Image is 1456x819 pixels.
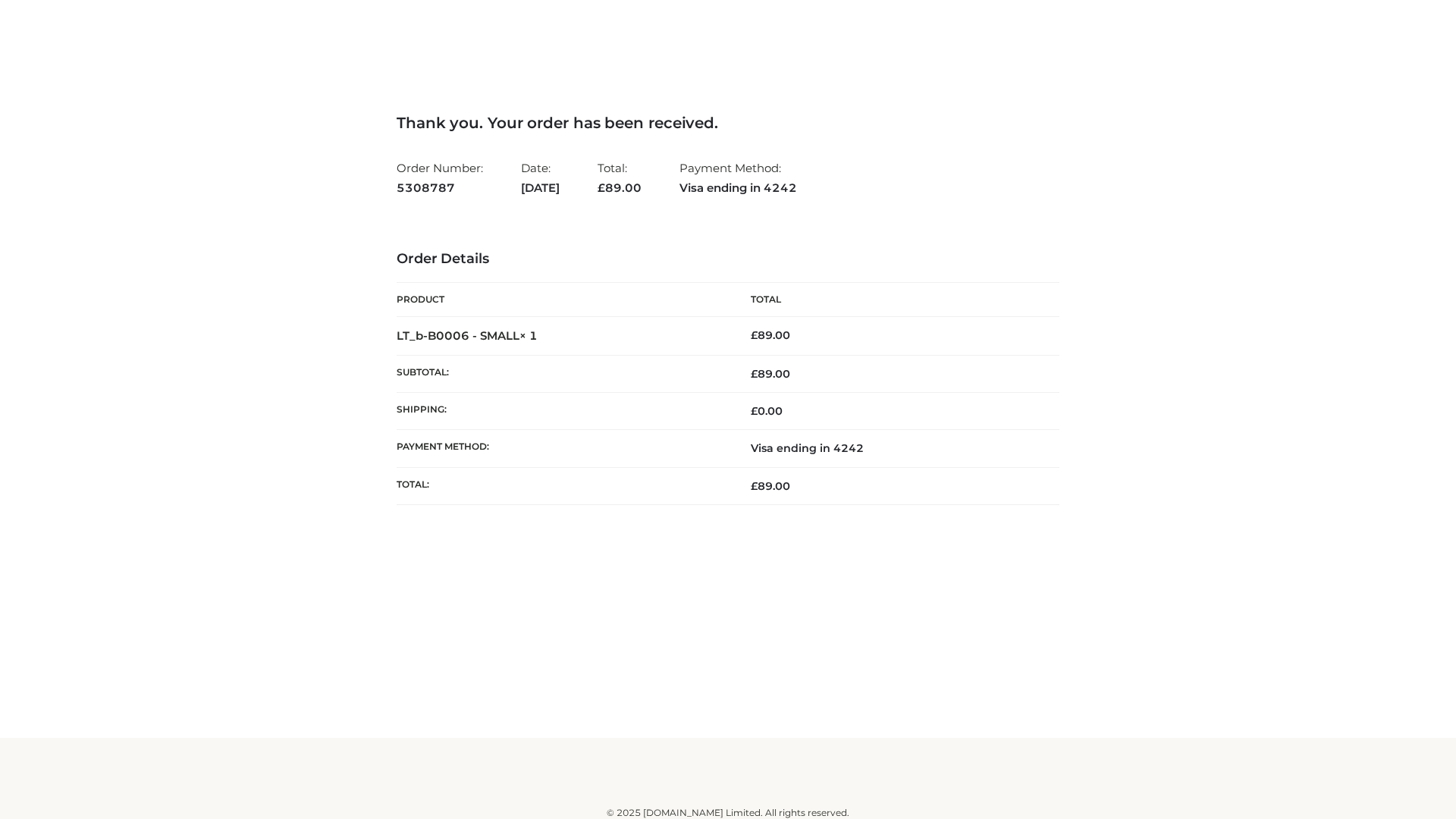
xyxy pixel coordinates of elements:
span: £ [751,479,758,493]
th: Product [397,283,728,317]
strong: × 1 [519,328,538,343]
span: 89.00 [751,479,790,493]
bdi: 0.00 [751,404,783,418]
th: Shipping: [397,393,728,430]
span: £ [751,404,758,418]
span: £ [751,328,758,342]
li: Payment Method: [679,155,797,201]
h3: Order Details [397,251,1059,268]
th: Payment method: [397,430,728,467]
span: 89.00 [598,180,642,195]
span: £ [598,180,605,195]
strong: 5308787 [397,178,483,198]
strong: LT_b-B0006 - SMALL [397,328,538,343]
th: Subtotal: [397,355,728,392]
bdi: 89.00 [751,328,790,342]
th: Total [728,283,1059,317]
li: Total: [598,155,642,201]
strong: Visa ending in 4242 [679,178,797,198]
th: Total: [397,467,728,504]
li: Date: [521,155,560,201]
li: Order Number: [397,155,483,201]
strong: [DATE] [521,178,560,198]
h3: Thank you. Your order has been received. [397,114,1059,132]
td: Visa ending in 4242 [728,430,1059,467]
span: 89.00 [751,367,790,381]
span: £ [751,367,758,381]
